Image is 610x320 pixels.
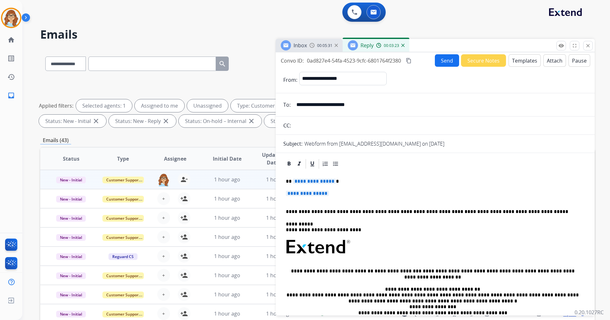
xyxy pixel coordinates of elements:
[56,196,86,202] span: New - Initial
[214,195,240,202] span: 1 hour ago
[585,43,591,49] mat-icon: close
[135,99,184,112] div: Assigned to me
[56,292,86,298] span: New - Initial
[157,211,170,224] button: +
[162,271,165,279] span: +
[294,159,304,169] div: Italic
[180,233,188,241] mat-icon: person_add
[406,58,412,64] mat-icon: content_copy
[162,214,165,222] span: +
[102,292,144,298] span: Customer Support
[558,43,564,49] mat-icon: remove_red_eye
[294,42,307,49] span: Inbox
[109,115,176,127] div: Status: New - Reply
[102,234,144,241] span: Customer Support
[572,43,577,49] mat-icon: fullscreen
[76,99,132,112] div: Selected agents: 1
[180,252,188,260] mat-icon: person_add
[384,43,399,48] span: 00:03:23
[569,54,590,67] button: Pause
[157,192,170,205] button: +
[317,43,332,48] span: 00:05:31
[162,291,165,298] span: +
[219,60,226,68] mat-icon: search
[266,253,292,260] span: 1 hour ago
[266,291,292,298] span: 1 hour ago
[331,159,340,169] div: Bullet List
[102,215,144,222] span: Customer Support
[39,102,73,110] p: Applied filters:
[157,307,170,320] button: +
[283,101,291,109] p: To:
[361,42,374,49] span: Reply
[284,159,294,169] div: Bold
[56,272,86,279] span: New - Initial
[157,250,170,263] button: +
[281,57,304,65] p: Convo ID:
[283,140,302,148] p: Subject:
[56,215,86,222] span: New - Initial
[108,253,138,260] span: Reguard CS
[56,177,86,183] span: New - Initial
[180,176,188,183] mat-icon: person_remove
[264,115,351,127] div: Status: On-hold - Customer
[266,195,292,202] span: 1 hour ago
[157,231,170,243] button: +
[40,28,595,41] h2: Emails
[7,73,15,81] mat-icon: history
[214,310,240,317] span: 1 hour ago
[307,57,401,64] span: 0ad827e4-54fa-4523-9cfc-6801764f2380
[258,151,287,166] span: Updated Date
[179,115,262,127] div: Status: On-hold – Internal
[308,159,317,169] div: Underline
[7,92,15,99] mat-icon: inbox
[213,155,242,163] span: Initial Date
[266,310,292,317] span: 1 hour ago
[162,252,165,260] span: +
[266,272,292,279] span: 1 hour ago
[162,195,165,202] span: +
[543,54,566,67] button: Attach
[157,288,170,301] button: +
[56,253,86,260] span: New - Initial
[180,214,188,222] mat-icon: person_add
[283,76,297,84] p: From:
[39,115,106,127] div: Status: New - Initial
[321,159,330,169] div: Ordered List
[162,117,170,125] mat-icon: close
[157,269,170,282] button: +
[180,291,188,298] mat-icon: person_add
[180,310,188,317] mat-icon: person_add
[214,291,240,298] span: 1 hour ago
[266,176,292,183] span: 1 hour ago
[40,136,71,144] p: Emails (43)
[304,140,444,148] p: Webform from [EMAIL_ADDRESS][DOMAIN_NAME] on [DATE]
[248,117,255,125] mat-icon: close
[214,253,240,260] span: 1 hour ago
[117,155,129,163] span: Type
[162,310,165,317] span: +
[2,9,20,27] img: avatar
[102,196,144,202] span: Customer Support
[102,177,144,183] span: Customer Support
[266,214,292,221] span: 1 hour ago
[214,233,240,240] span: 1 hour ago
[214,214,240,221] span: 1 hour ago
[102,311,144,317] span: Customer Support
[164,155,186,163] span: Assignee
[92,117,100,125] mat-icon: close
[266,233,292,240] span: 1 hour ago
[214,176,240,183] span: 1 hour ago
[180,271,188,279] mat-icon: person_add
[102,272,144,279] span: Customer Support
[7,55,15,62] mat-icon: list_alt
[214,272,240,279] span: 1 hour ago
[283,122,291,129] p: CC:
[435,54,459,67] button: Send
[461,54,506,67] button: Secure Notes
[56,234,86,241] span: New - Initial
[56,311,86,317] span: New - Initial
[575,309,604,316] p: 0.20.1027RC
[231,99,311,112] div: Type: Customer Support
[187,99,228,112] div: Unassigned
